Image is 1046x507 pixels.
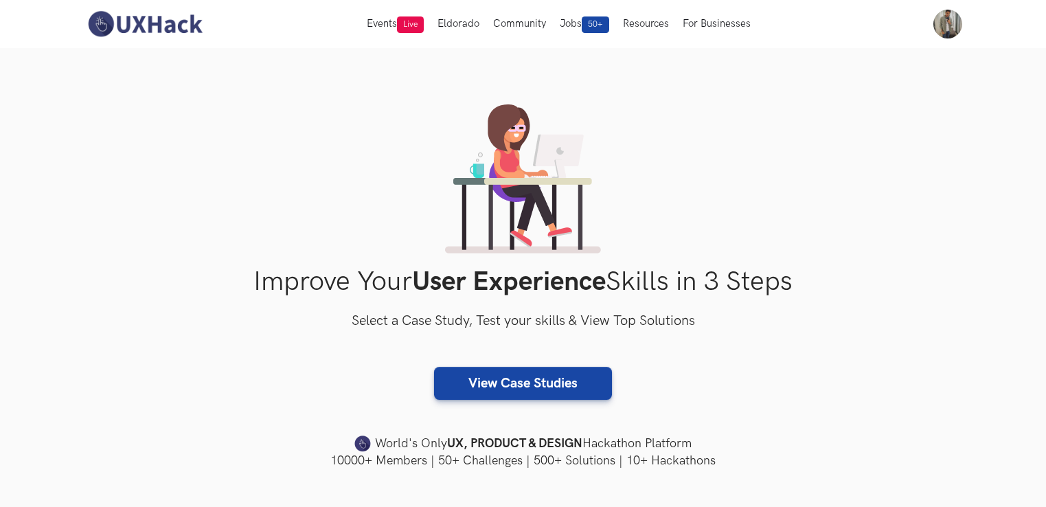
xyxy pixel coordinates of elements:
[445,104,601,253] img: lady working on laptop
[447,434,582,453] strong: UX, PRODUCT & DESIGN
[397,16,424,33] span: Live
[933,10,962,38] img: Your profile pic
[84,10,206,38] img: UXHack-logo.png
[412,266,606,298] strong: User Experience
[84,452,963,469] h4: 10000+ Members | 50+ Challenges | 500+ Solutions | 10+ Hackathons
[582,16,609,33] span: 50+
[84,311,963,333] h3: Select a Case Study, Test your skills & View Top Solutions
[84,434,963,453] h4: World's Only Hackathon Platform
[354,435,371,453] img: uxhack-favicon-image.png
[84,266,963,298] h1: Improve Your Skills in 3 Steps
[434,367,612,400] a: View Case Studies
